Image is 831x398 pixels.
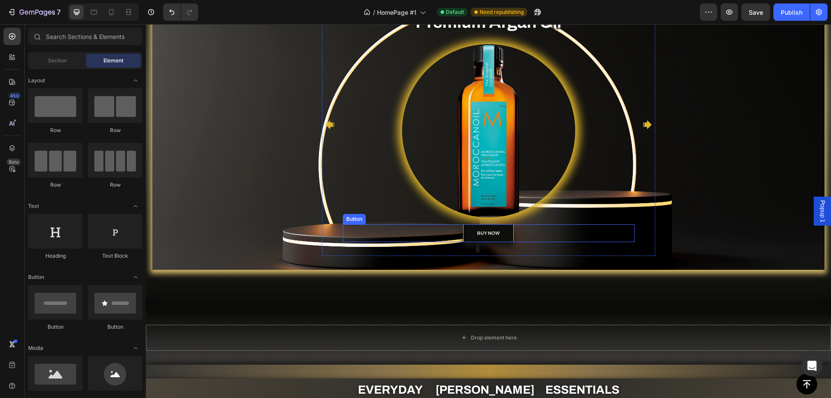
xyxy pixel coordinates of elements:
[28,252,83,260] div: Heading
[146,24,831,398] iframe: Design area
[163,3,198,21] div: Undo/Redo
[48,57,67,65] span: Section
[28,77,45,84] span: Layout
[57,7,61,17] p: 7
[28,273,44,281] span: Button
[197,20,489,193] a: Image Title
[3,3,64,21] button: 7
[8,92,21,99] div: 450
[773,3,810,21] button: Publish
[199,191,218,199] div: Button
[103,57,123,65] span: Element
[802,356,822,376] div: Open Intercom Messenger
[88,252,142,260] div: Text Block
[88,181,142,189] div: Row
[781,8,802,17] div: Publish
[28,126,83,134] div: Row
[88,323,142,331] div: Button
[373,8,375,17] span: /
[28,323,83,331] div: Button
[6,159,21,165] div: Beta
[28,344,43,352] span: Media
[741,3,770,21] button: Save
[446,8,464,16] span: Default
[494,94,508,107] button: Carousel Next Arrow
[256,20,429,193] img: Alt Image
[325,310,371,317] div: Drop element here
[672,176,681,198] span: Popup 1
[480,8,524,16] span: Need republishing
[28,202,39,210] span: Text
[129,199,142,213] span: Toggle open
[88,126,142,134] div: Row
[129,270,142,284] span: Toggle open
[28,181,83,189] div: Row
[377,8,416,17] span: HomePage #1
[129,74,142,87] span: Toggle open
[749,9,763,16] span: Save
[331,206,354,211] strong: BUY NOW
[177,94,191,107] button: Carousel Back Arrow
[129,341,142,355] span: Toggle open
[28,28,142,45] input: Search Sections & Elements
